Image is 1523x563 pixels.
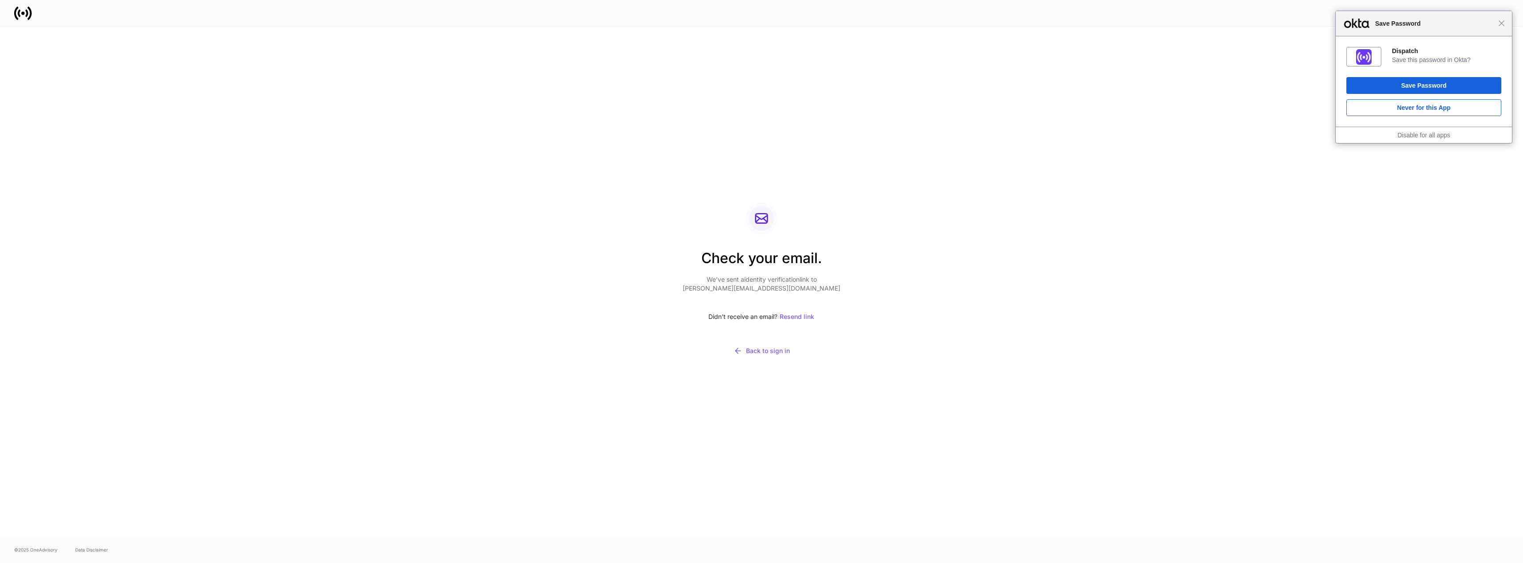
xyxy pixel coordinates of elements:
button: Save Password [1346,77,1501,94]
span: © 2025 OneAdvisory [14,546,58,553]
a: Data Disclaimer [75,546,108,553]
span: Save Password [1371,18,1498,29]
p: We’ve sent a identity verification link to [PERSON_NAME][EMAIL_ADDRESS][DOMAIN_NAME] [683,275,840,293]
div: Save this password in Okta? [1392,56,1501,64]
button: Back to sign in [683,341,840,361]
div: Back to sign in [734,346,790,355]
div: Didn’t receive an email? [683,307,840,326]
a: Disable for all apps [1397,132,1450,139]
button: Never for this App [1346,99,1501,116]
div: Dispatch [1392,47,1501,55]
img: IoaI0QAAAAZJREFUAwDpn500DgGa8wAAAABJRU5ErkJggg== [1356,49,1372,65]
div: Resend link [780,314,814,320]
span: Close [1498,20,1505,27]
button: Resend link [779,307,815,326]
h2: Check your email. [683,248,840,275]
